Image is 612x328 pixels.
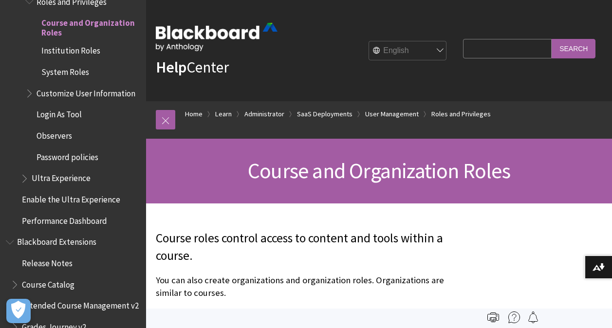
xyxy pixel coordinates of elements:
[22,255,73,268] span: Release Notes
[297,108,352,120] a: SaaS Deployments
[37,85,135,98] span: Customize User Information
[156,274,458,299] p: You can also create organizations and organization roles. Organizations are similar to courses.
[369,41,447,61] select: Site Language Selector
[365,108,419,120] a: User Management
[431,108,491,120] a: Roles and Privileges
[17,234,96,247] span: Blackboard Extensions
[37,128,72,141] span: Observers
[487,311,499,323] img: Print
[37,107,82,120] span: Login As Tool
[156,57,229,77] a: HelpCenter
[248,157,510,184] span: Course and Organization Roles
[6,299,31,323] button: Open Preferences
[215,108,232,120] a: Learn
[41,64,89,77] span: System Roles
[156,57,186,77] strong: Help
[41,43,100,56] span: Institution Roles
[156,230,458,265] p: Course roles control access to content and tools within a course.
[244,108,284,120] a: Administrator
[508,311,520,323] img: More help
[22,191,120,204] span: Enable the Ultra Experience
[22,276,74,290] span: Course Catalog
[527,311,539,323] img: Follow this page
[41,15,139,37] span: Course and Organization Roles
[32,170,91,183] span: Ultra Experience
[22,297,139,310] span: Extended Course Management v2
[185,108,203,120] a: Home
[37,149,98,162] span: Password policies
[22,213,107,226] span: Performance Dashboard
[156,23,278,51] img: Blackboard by Anthology
[552,39,595,58] input: Search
